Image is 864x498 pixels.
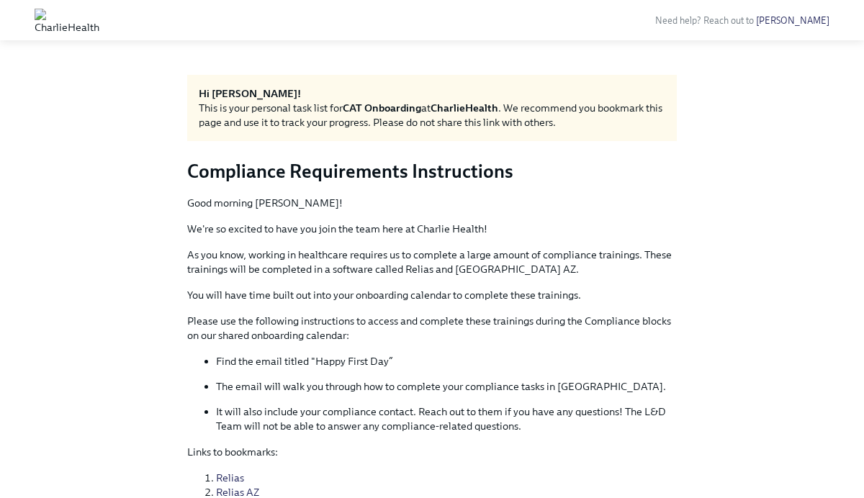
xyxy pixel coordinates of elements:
span: Need help? Reach out to [655,15,829,26]
p: Good morning [PERSON_NAME]! [187,196,677,210]
img: CharlieHealth [35,9,99,32]
p: As you know, working in healthcare requires us to complete a large amount of compliance trainings... [187,248,677,276]
p: Please use the following instructions to access and complete these trainings during the Complianc... [187,314,677,343]
div: This is your personal task list for at . We recommend you bookmark this page and use it to track ... [199,101,665,130]
p: The email will walk you through how to complete your compliance tasks in [GEOGRAPHIC_DATA]. [216,379,677,394]
strong: CharlieHealth [431,101,498,114]
a: Relias [216,471,244,484]
p: Find the email titled "Happy First Day” [216,354,677,368]
h3: Compliance Requirements Instructions [187,158,677,184]
p: We're so excited to have you join the team here at Charlie Health! [187,222,677,236]
strong: Hi [PERSON_NAME]! [199,87,301,100]
p: Links to bookmarks: [187,445,677,459]
a: [PERSON_NAME] [756,15,829,26]
strong: CAT Onboarding [343,101,421,114]
p: You will have time built out into your onboarding calendar to complete these trainings. [187,288,677,302]
p: It will also include your compliance contact. Reach out to them if you have any questions! The L&... [216,404,677,433]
